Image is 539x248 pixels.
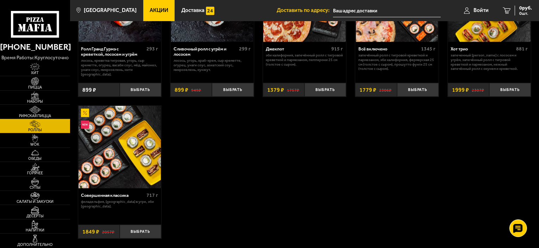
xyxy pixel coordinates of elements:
button: Выбрать [120,83,161,97]
button: Выбрать [212,83,253,97]
span: 293 г [146,46,158,52]
span: 299 г [239,46,251,52]
div: Всё включено [358,46,419,52]
span: 1999 ₽ [452,87,469,93]
span: Акции [150,8,168,13]
s: 1757 ₽ [287,87,299,93]
div: Ролл Гранд Гурмэ с креветкой, лососем и угрём [81,46,145,57]
img: Совершенная классика [79,106,161,188]
span: Доставить по адресу: [277,8,333,13]
button: Выбрать [397,83,439,97]
a: АкционныйНовинкаСовершенная классика [78,106,162,188]
span: Доставка [181,8,205,13]
img: 15daf4d41897b9f0e9f617042186c801.svg [206,7,214,15]
span: 1345 г [421,46,435,52]
div: Совершенная классика [81,193,145,198]
button: Выбрать [305,83,346,97]
span: 915 г [332,46,343,52]
p: лосось, угорь, краб-крем, Сыр креметте, огурец, унаги соус, азиатский соус, микрозелень, кунжут. [174,59,251,72]
span: 1779 ₽ [359,87,376,93]
s: 949 ₽ [191,87,201,93]
span: 717 г [146,192,158,198]
p: Запечённый ролл с тигровой креветкой и пармезаном, Эби Калифорния, Фермерская 25 см (толстое с сы... [358,53,435,71]
button: Выбрать [120,225,161,238]
span: 899 ₽ [82,87,96,93]
p: Филадельфия, [GEOGRAPHIC_DATA] в угре, Эби [GEOGRAPHIC_DATA]. [81,200,158,209]
img: Новинка [81,121,89,129]
div: Хот трио [451,46,514,52]
s: 2057 ₽ [102,229,114,235]
s: 2306 ₽ [379,87,391,93]
span: 881 г [516,46,528,52]
button: Выбрать [489,83,531,97]
p: лосось, креветка тигровая, угорь, Сыр креметте, огурец, васаби соус, мёд, майонез, унаги соус, ми... [81,59,158,77]
span: 899 ₽ [175,87,188,93]
span: Войти [474,8,489,13]
span: 1379 ₽ [267,87,284,93]
s: 2307 ₽ [472,87,484,93]
span: 0 руб. [519,6,532,11]
p: Запеченный [PERSON_NAME] с лососем и угрём, Запечённый ролл с тигровой креветкой и пармезаном, Не... [451,53,528,71]
span: 0 шт. [519,11,532,16]
img: Акционный [81,109,89,117]
div: Джекпот [266,46,330,52]
span: 1849 ₽ [82,229,99,235]
p: Эби Калифорния, Запечённый ролл с тигровой креветкой и пармезаном, Пепперони 25 см (толстое с сыр... [266,53,343,67]
div: Сливочный ролл с угрём и лососем [174,46,237,57]
input: Ваш адрес доставки [333,4,441,17]
span: [GEOGRAPHIC_DATA] [84,8,137,13]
